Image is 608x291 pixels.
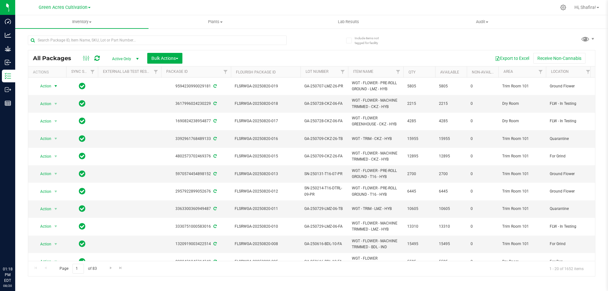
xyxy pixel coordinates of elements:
[550,171,590,177] span: Ground Flower
[3,266,12,283] p: 01:18 PM EDT
[471,101,495,107] span: 0
[35,82,52,91] span: Action
[212,206,217,211] span: Sync from Compliance System
[471,118,495,124] span: 0
[212,119,217,123] span: Sync from Compliance System
[471,259,495,265] span: 0
[15,15,149,28] a: Inventory
[5,32,11,38] inline-svg: Analytics
[235,224,297,230] span: FLSRWGA-20250820-010
[79,222,85,231] span: In Sync
[439,153,463,159] span: 12895
[235,206,297,212] span: FLSRWGA-20250820-011
[502,241,542,247] span: Trim Room 101
[502,188,542,194] span: Trim Room 101
[235,136,297,142] span: FLSRWGA-20250820-016
[407,259,431,265] span: 5585
[439,118,463,124] span: 4285
[160,224,232,230] div: 3330751000583016
[471,206,495,212] span: 0
[87,66,98,77] a: Filter
[583,66,593,77] a: Filter
[439,241,463,247] span: 15495
[544,264,589,273] span: 1 - 20 of 1652 items
[306,69,328,74] a: Lot Number
[33,55,78,62] span: All Packages
[352,168,400,180] span: WGT - FLOWER - PRE-ROLL GROUND - T16 - HYB
[212,136,217,141] span: Sync from Compliance System
[52,205,60,213] span: select
[304,153,344,159] span: GA-250709-CKZ-26-FA
[439,101,463,107] span: 2215
[235,259,297,265] span: FLSRWGA-20250820-005
[212,84,217,88] span: Sync from Compliance System
[550,188,590,194] span: Ground Flower
[160,171,232,177] div: 5970574454898152
[535,66,546,77] a: Filter
[52,82,60,91] span: select
[52,222,60,231] span: select
[407,224,431,230] span: 13310
[407,206,431,212] span: 10605
[304,101,344,107] span: GA-250728-CKZ-06-FA
[550,241,590,247] span: For Grind
[502,118,542,124] span: Dry Room
[35,152,52,161] span: Action
[147,53,182,64] button: Bulk Actions
[160,241,232,247] div: 1320919003422514
[550,259,590,265] span: For Dep
[79,169,85,178] span: In Sync
[502,206,542,212] span: Trim Room 101
[235,118,297,124] span: FLSRWGA-20250820-017
[52,134,60,143] span: select
[220,66,231,77] a: Filter
[502,83,542,89] span: Trim Room 101
[407,153,431,159] span: 12895
[160,118,232,124] div: 1690824238954877
[79,239,85,248] span: In Sync
[550,136,590,142] span: Quarantine
[5,100,11,106] inline-svg: Reports
[439,188,463,194] span: 6445
[502,101,542,107] span: Dry Room
[160,136,232,142] div: 3392961768489133
[52,99,60,108] span: select
[235,171,297,177] span: FLSRWGA-20250820-013
[352,206,400,212] span: WGT - TRIM - LMZ - HYB
[352,256,400,268] span: WGT - FLOWER GREENHOUSE - BDL - IND
[79,187,85,196] span: In Sync
[5,86,11,93] inline-svg: Outbound
[52,152,60,161] span: select
[502,153,542,159] span: Trim Room 101
[212,154,217,158] span: Sync from Compliance System
[439,224,463,230] span: 13310
[5,18,11,25] inline-svg: Dashboard
[103,69,153,74] a: External Lab Test Result
[471,188,495,194] span: 0
[235,153,297,159] span: FLSRWGA-20250820-015
[235,188,297,194] span: FLSRWGA-20250820-012
[471,153,495,159] span: 0
[52,187,60,196] span: select
[502,136,542,142] span: Trim Room 101
[550,101,590,107] span: FLW - In Testing
[304,118,344,124] span: GA-250728-CKZ-06-FA
[574,5,596,10] span: Hi, Shafira!
[282,15,415,28] a: Lab Results
[236,70,276,74] a: Flourish Package ID
[39,5,87,10] span: Green Acres Cultivation
[393,66,403,77] a: Filter
[304,185,344,197] span: SN-250214-T16-DTRL-09-PR
[502,259,542,265] span: Dry Room
[471,83,495,89] span: 0
[71,69,96,74] a: Sync Status
[352,136,400,142] span: WGT - TRIM - CKZ - HYB
[502,171,542,177] span: Trim Room 101
[355,36,386,45] span: Include items not tagged for facility
[439,136,463,142] span: 15955
[353,69,373,74] a: Item Name
[79,82,85,91] span: In Sync
[352,98,400,110] span: WGT - FLOWER - MACHINE TRIMMED - CKZ - HYB
[407,171,431,177] span: 2700
[149,19,282,25] span: Plants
